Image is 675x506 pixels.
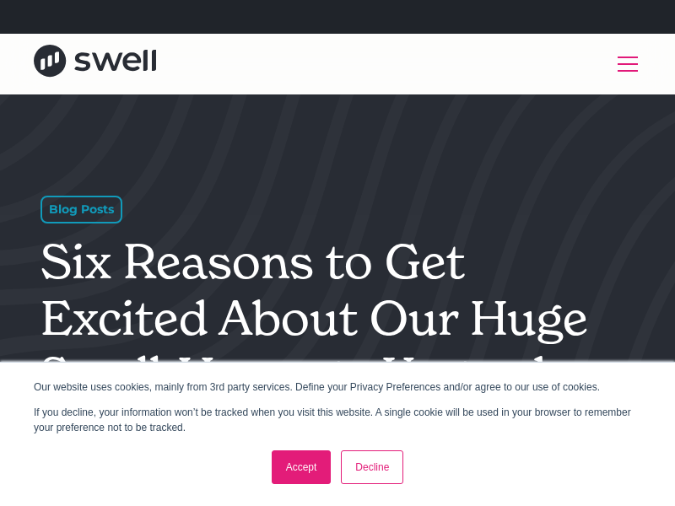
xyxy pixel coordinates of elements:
a: home [34,45,156,83]
div: menu [607,44,641,84]
p: If you decline, your information won’t be tracked when you visit this website. A single cookie wi... [34,405,641,435]
div: Blog Posts [40,196,122,223]
a: Accept [272,450,332,484]
a: Decline [341,450,403,484]
p: Our website uses cookies, mainly from 3rd party services. Define your Privacy Preferences and/or ... [34,379,641,395]
h1: Six Reasons to Get Excited About Our Huge Swell Message Upgrade [40,234,599,404]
